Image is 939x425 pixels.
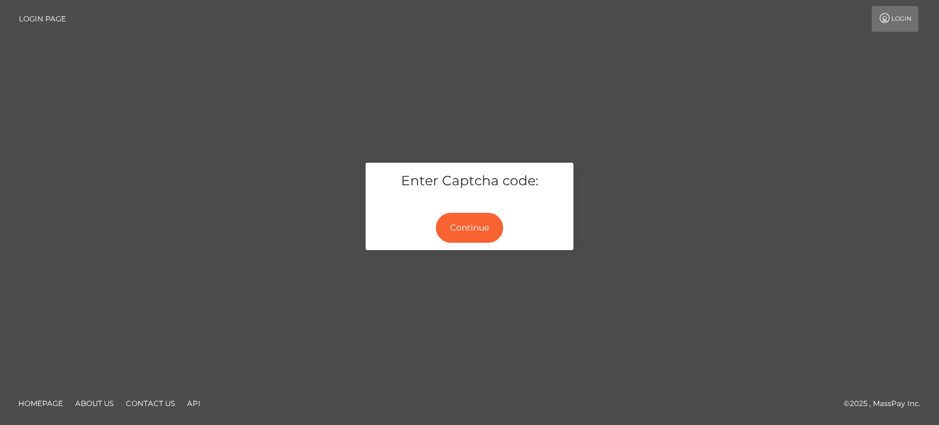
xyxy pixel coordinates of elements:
[872,6,918,32] a: Login
[121,394,180,413] a: Contact Us
[70,394,119,413] a: About Us
[19,6,66,32] a: Login Page
[13,394,68,413] a: Homepage
[844,397,930,410] div: © 2025 , MassPay Inc.
[375,172,564,191] h5: Enter Captcha code:
[182,394,205,413] a: API
[436,213,503,243] button: Continue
